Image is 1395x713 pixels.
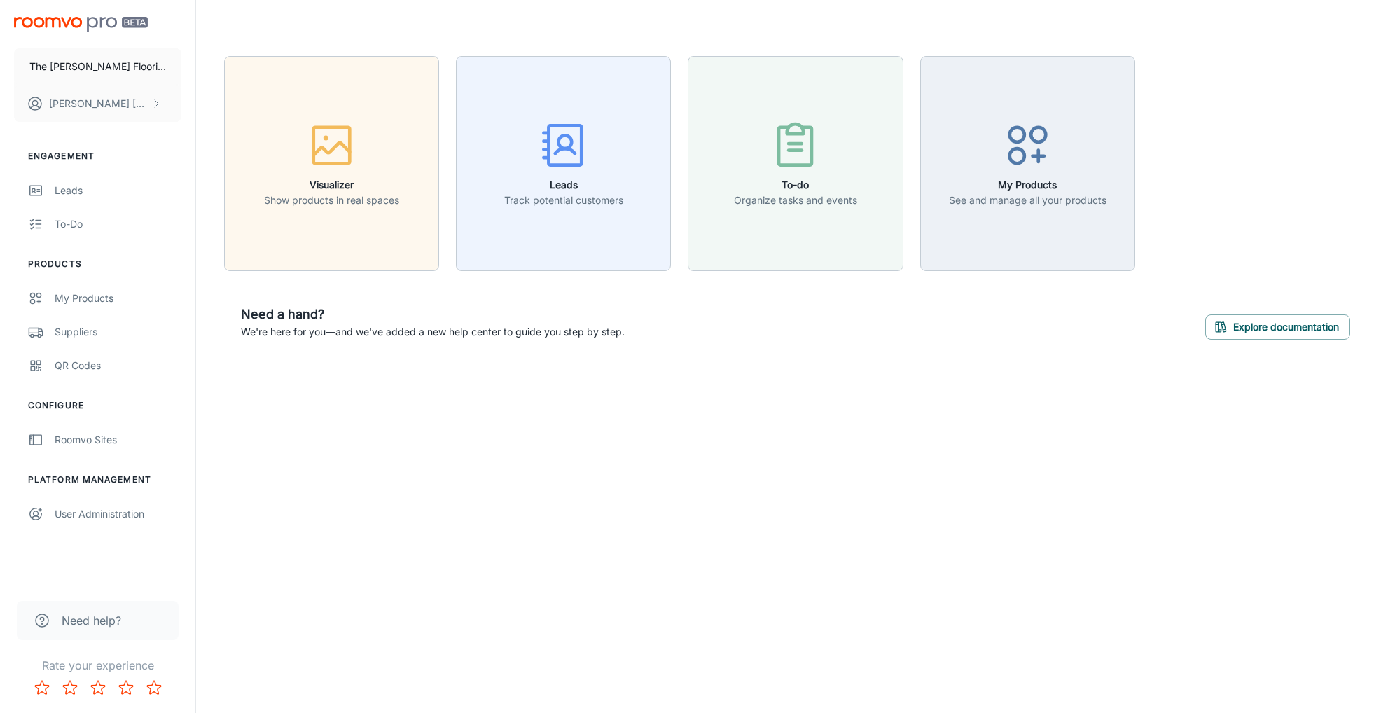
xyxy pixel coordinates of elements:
button: [PERSON_NAME] [PERSON_NAME] [14,85,181,122]
h6: Visualizer [264,177,399,193]
div: My Products [55,291,181,306]
p: We're here for you—and we've added a new help center to guide you step by step. [241,324,625,340]
p: [PERSON_NAME] [PERSON_NAME] [49,96,148,111]
h6: Need a hand? [241,305,625,324]
button: VisualizerShow products in real spaces [224,56,439,271]
button: The [PERSON_NAME] Flooring Company [14,48,181,85]
div: To-do [55,216,181,232]
h6: To-do [734,177,857,193]
div: QR Codes [55,358,181,373]
p: Show products in real spaces [264,193,399,208]
h6: Leads [504,177,623,193]
a: LeadsTrack potential customers [456,155,671,169]
img: Roomvo PRO Beta [14,17,148,32]
a: To-doOrganize tasks and events [688,155,903,169]
div: Leads [55,183,181,198]
a: My ProductsSee and manage all your products [920,155,1135,169]
h6: My Products [949,177,1106,193]
p: Organize tasks and events [734,193,857,208]
p: The [PERSON_NAME] Flooring Company [29,59,166,74]
button: To-doOrganize tasks and events [688,56,903,271]
p: Track potential customers [504,193,623,208]
a: Explore documentation [1205,319,1350,333]
div: Suppliers [55,324,181,340]
button: Explore documentation [1205,314,1350,340]
p: See and manage all your products [949,193,1106,208]
button: My ProductsSee and manage all your products [920,56,1135,271]
button: LeadsTrack potential customers [456,56,671,271]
